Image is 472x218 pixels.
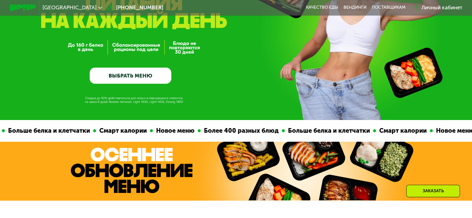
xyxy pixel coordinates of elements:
[306,5,338,10] a: Качество еды
[196,126,277,136] div: Более 400 разных блюд
[421,4,462,11] div: Личный кабинет
[90,68,171,84] a: ВЫБРАТЬ МЕНЮ
[371,126,425,136] div: Смарт калории
[92,126,145,136] div: Смарт калории
[0,126,88,136] div: Больше белка и клетчатки
[106,4,163,11] a: [PHONE_NUMBER]
[406,185,460,197] div: Заказать
[43,5,97,10] span: [GEOGRAPHIC_DATA]
[372,5,406,10] div: поставщикам
[344,5,366,10] a: Вендинги
[148,126,193,136] div: Новое меню
[280,126,368,136] div: Больше белка и клетчатки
